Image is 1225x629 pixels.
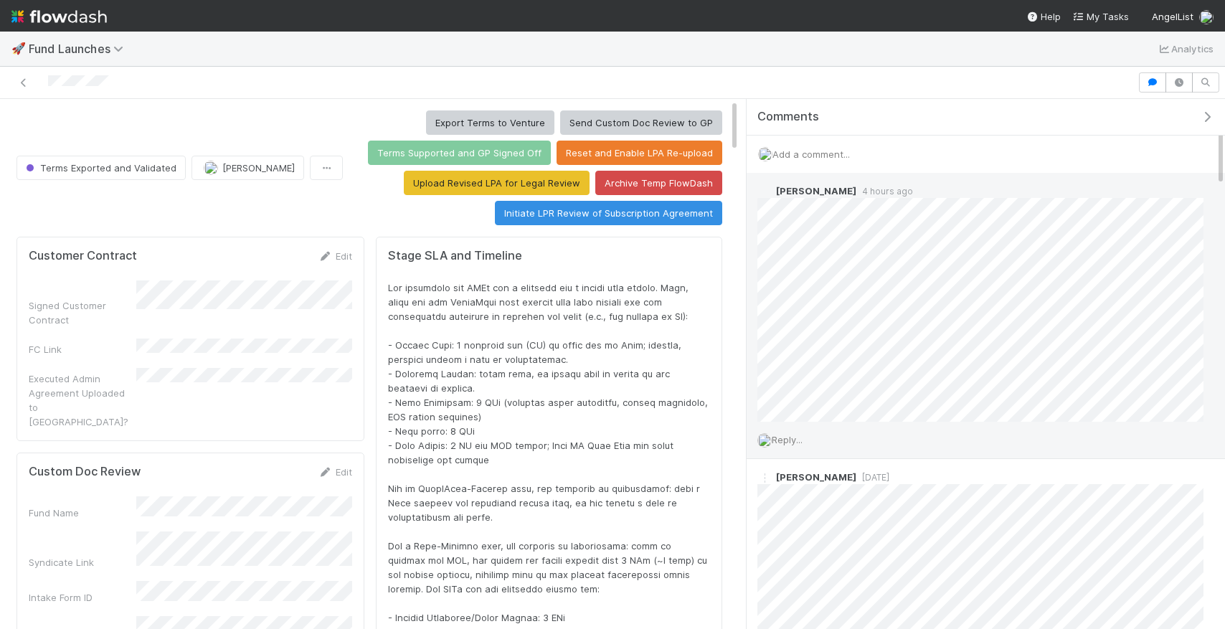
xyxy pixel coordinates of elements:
div: Executed Admin Agreement Uploaded to [GEOGRAPHIC_DATA]? [29,372,136,429]
button: Export Terms to Venture [426,110,554,135]
span: [DATE] [856,472,889,483]
button: Archive Temp FlowDash [595,171,722,195]
a: Edit [318,250,352,262]
img: avatar_ac990a78-52d7-40f8-b1fe-cbbd1cda261e.png [757,433,772,448]
span: [PERSON_NAME] [776,185,856,197]
div: Signed Customer Contract [29,298,136,327]
span: [PERSON_NAME] [222,162,295,174]
span: AngelList [1152,11,1193,22]
button: Send Custom Doc Review to GP [560,110,722,135]
img: avatar_ac990a78-52d7-40f8-b1fe-cbbd1cda261e.png [758,147,772,161]
span: 4 hours ago [856,186,913,197]
span: Reply... [772,434,803,445]
button: Terms Supported and GP Signed Off [368,141,551,165]
span: Terms Exported and Validated [23,162,176,174]
span: My Tasks [1072,11,1129,22]
button: [PERSON_NAME] [191,156,304,180]
img: avatar_cc3a00d7-dd5c-4a2f-8d58-dd6545b20c0d.png [757,184,772,198]
span: Add a comment... [772,148,850,160]
div: Syndicate Link [29,555,136,569]
span: Comments [757,110,819,124]
button: Upload Revised LPA for Legal Review [404,171,590,195]
h5: Customer Contract [29,249,137,263]
span: 🚀 [11,42,26,55]
button: Initiate LPR Review of Subscription Agreement [495,201,722,225]
div: Fund Name [29,506,136,520]
a: My Tasks [1072,9,1129,24]
div: Help [1026,9,1061,24]
button: Terms Exported and Validated [16,156,186,180]
a: Analytics [1157,40,1214,57]
img: avatar_cc3a00d7-dd5c-4a2f-8d58-dd6545b20c0d.png [757,470,772,484]
span: Fund Launches [29,42,131,56]
button: Reset and Enable LPA Re-upload [557,141,722,165]
div: Intake Form ID [29,590,136,605]
div: FC Link [29,342,136,356]
a: Edit [318,466,352,478]
h5: Custom Doc Review [29,465,141,479]
img: avatar_ac990a78-52d7-40f8-b1fe-cbbd1cda261e.png [204,161,218,175]
span: [PERSON_NAME] [776,471,856,483]
h5: Stage SLA and Timeline [388,249,710,263]
img: avatar_ac990a78-52d7-40f8-b1fe-cbbd1cda261e.png [1199,10,1214,24]
img: logo-inverted-e16ddd16eac7371096b0.svg [11,4,107,29]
